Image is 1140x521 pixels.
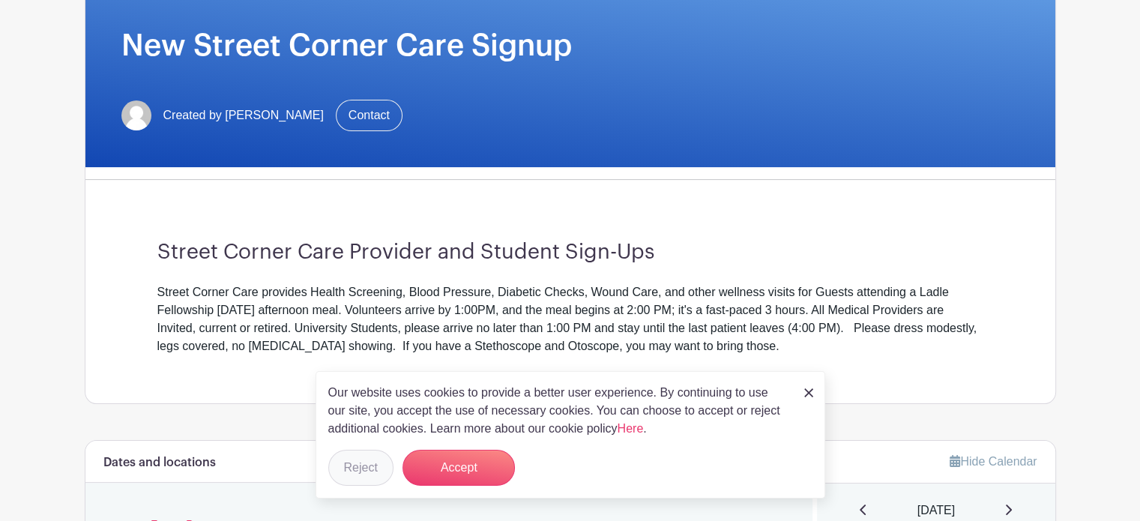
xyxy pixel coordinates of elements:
p: Our website uses cookies to provide a better user experience. By continuing to use our site, you ... [328,384,788,438]
button: Accept [402,450,515,486]
h3: Street Corner Care Provider and Student Sign-Ups [157,240,983,265]
img: close_button-5f87c8562297e5c2d7936805f587ecaba9071eb48480494691a3f1689db116b3.svg [804,388,813,397]
a: Here [618,422,644,435]
img: default-ce2991bfa6775e67f084385cd625a349d9dcbb7a52a09fb2fda1e96e2d18dcdb.png [121,100,151,130]
span: [DATE] [917,502,955,520]
h6: Dates and locations [103,456,216,470]
a: Hide Calendar [950,455,1037,468]
div: Street Corner Care provides Health Screening, Blood Pressure, Diabetic Checks, Wound Care, and ot... [157,283,983,355]
span: Created by [PERSON_NAME] [163,106,324,124]
h1: New Street Corner Care Signup [121,28,1019,64]
a: Contact [336,100,402,131]
button: Reject [328,450,393,486]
